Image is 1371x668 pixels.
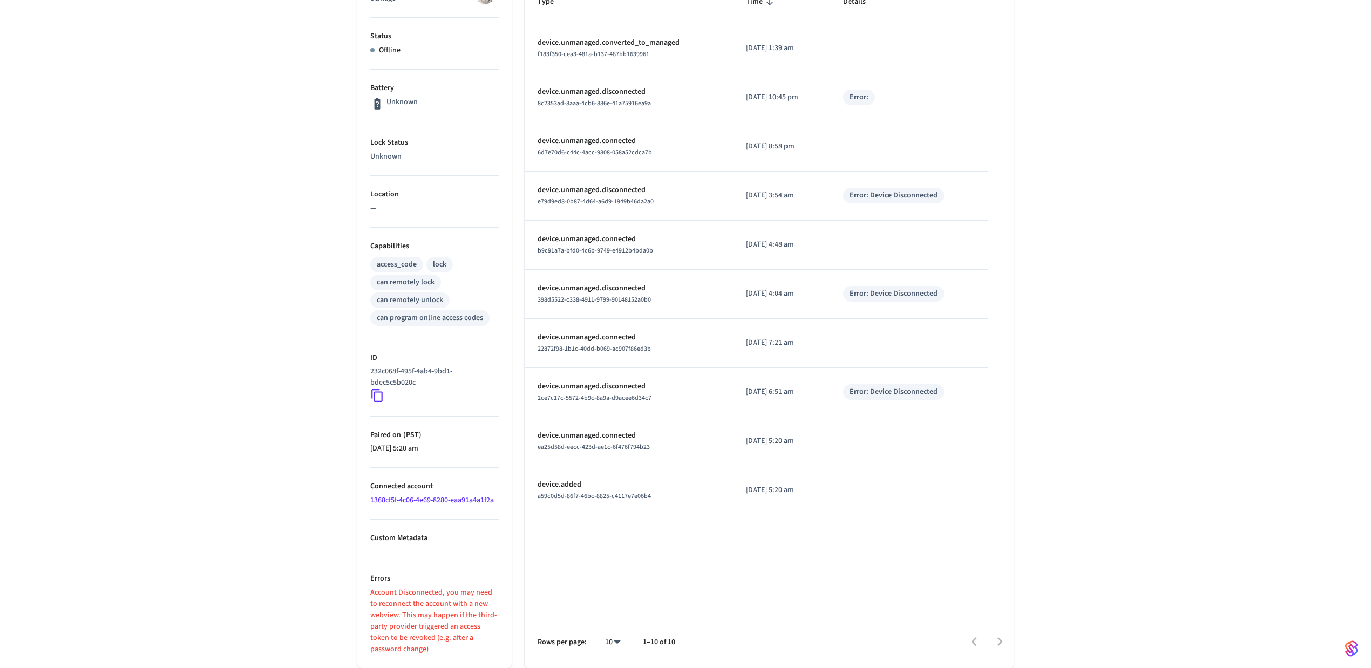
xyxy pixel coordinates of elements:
[746,239,817,250] p: [DATE] 4:48 am
[370,430,499,441] p: Paired on
[538,295,651,304] span: 398d5522-c338-4911-9799-90148152a0b0
[370,31,499,42] p: Status
[600,635,626,650] div: 10
[538,492,651,501] span: a59c0d5d-86f7-46bc-8825-c4117e7e06b4
[850,288,938,299] div: Error: Device Disconnected
[370,481,499,492] p: Connected account
[538,637,587,648] p: Rows per page:
[377,277,435,288] div: can remotely lock
[370,587,499,655] p: Account Disconnected, you may need to reconnect the account with a new webview. This may happen i...
[850,92,868,103] div: Error:
[370,366,494,388] p: 232c068f-495f-4ab4-9bd1-bdec5c5b020c
[538,479,720,490] p: device.added
[746,43,817,54] p: [DATE] 1:39 am
[746,435,817,447] p: [DATE] 5:20 am
[370,189,499,200] p: Location
[746,386,817,398] p: [DATE] 6:51 am
[370,137,499,148] p: Lock Status
[746,190,817,201] p: [DATE] 3:54 am
[386,97,418,108] p: Unknown
[538,430,720,441] p: device.unmanaged.connected
[538,246,653,255] span: b9c91a7a-bfd0-4c6b-9749-e4912b4bda0b
[538,37,720,49] p: device.unmanaged.converted_to_managed
[538,50,649,59] span: f183f350-cea3-481a-b137-487bb1639961
[370,533,499,544] p: Custom Metadata
[538,135,720,147] p: device.unmanaged.connected
[377,259,417,270] div: access_code
[538,344,651,353] span: 22872f98-1b1c-40dd-b069-ac907f86ed3b
[377,295,443,306] div: can remotely unlock
[850,190,938,201] div: Error: Device Disconnected
[538,381,720,392] p: device.unmanaged.disconnected
[538,393,651,403] span: 2ce7c17c-5572-4b9c-8a9a-d9acee6d34c7
[643,637,675,648] p: 1–10 of 10
[370,241,499,252] p: Capabilities
[538,442,650,452] span: ea25d58d-eecc-423d-ae1c-6f476f794b23
[370,151,499,162] p: Unknown
[1345,640,1358,657] img: SeamLogoGradient.69752ec5.svg
[370,83,499,94] p: Battery
[850,386,938,398] div: Error: Device Disconnected
[538,99,651,108] span: 8c2353ad-8aaa-4cb6-886e-41a75916ea9a
[538,185,720,196] p: device.unmanaged.disconnected
[370,495,494,506] a: 1368cf5f-4c06-4e69-8280-eaa91a4a1f2a
[746,288,817,299] p: [DATE] 4:04 am
[370,352,499,364] p: ID
[746,337,817,349] p: [DATE] 7:21 am
[370,203,499,214] p: —
[370,443,499,454] p: [DATE] 5:20 am
[377,312,483,324] div: can program online access codes
[538,234,720,245] p: device.unmanaged.connected
[538,148,652,157] span: 6d7e70d6-c44c-4acc-9808-058a52cdca7b
[746,485,817,496] p: [DATE] 5:20 am
[538,197,654,206] span: e79d9ed8-0b87-4d64-a6d9-1949b46da2a0
[538,283,720,294] p: device.unmanaged.disconnected
[538,86,720,98] p: device.unmanaged.disconnected
[379,45,401,56] p: Offline
[538,332,720,343] p: device.unmanaged.connected
[746,92,817,103] p: [DATE] 10:45 pm
[401,430,422,440] span: ( PST )
[433,259,446,270] div: lock
[370,573,499,584] p: Errors
[746,141,817,152] p: [DATE] 8:58 pm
